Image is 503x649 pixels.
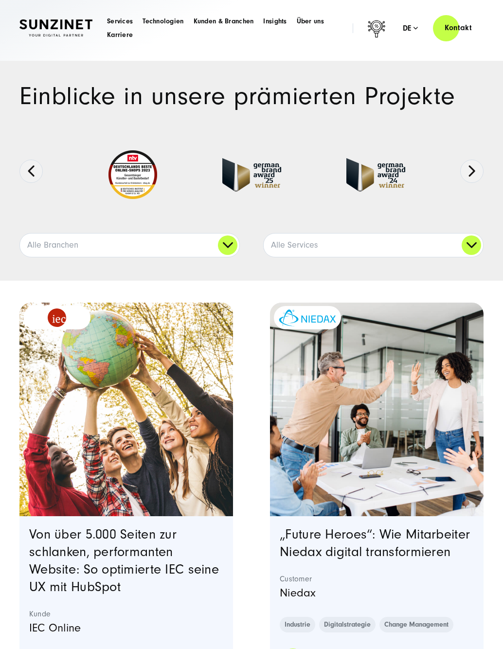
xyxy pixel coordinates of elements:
img: German-Brand-Award - fullservice digital agentur SUNZINET [346,158,405,192]
strong: Kunde [29,609,223,619]
a: Karriere [107,30,133,40]
strong: Customer [280,574,474,584]
button: Next [460,160,484,183]
a: Alle Services [264,234,483,257]
img: SUNZINET Full Service Digital Agentur [19,19,92,36]
a: Von über 5.000 Seiten zur schlanken, performanten Website: So optimierte IEC seine UX mit HubSpot [29,527,219,595]
a: Kunden & Branchen [194,17,254,26]
img: logo_IEC [48,308,66,327]
a: Industrie [280,617,315,632]
img: German Brand Award winner 2025 - Full Service Digital Agentur SUNZINET [222,158,281,192]
a: Insights [263,17,287,26]
a: Über uns [297,17,324,26]
a: Featured image: eine Gruppe von fünf verschiedenen jungen Menschen, die im Freien stehen und geme... [19,303,233,516]
img: niedax-logo [279,309,336,326]
a: Kontakt [433,14,484,42]
button: Previous [19,160,43,183]
a: Featured image: eine Gruppe von Kollegen in einer modernen Büroumgebung, die einen Erfolg feiern.... [270,303,484,516]
a: Technologien [143,17,183,26]
div: de [403,23,418,33]
a: Change Management [379,617,453,632]
a: Alle Branchen [20,234,239,257]
a: „Future Heroes“: Wie Mitarbeiter Niedax digital transformieren [280,527,470,559]
img: eine Gruppe von fünf verschiedenen jungen Menschen, die im Freien stehen und gemeinsam eine Weltk... [19,303,233,516]
p: Niedax [280,584,474,602]
p: IEC Online [29,619,223,637]
img: Deutschlands beste Online Shops 2023 - boesner - Kunde - SUNZINET [108,150,157,199]
h1: Einblicke in unsere prämierten Projekte [19,84,484,108]
a: Services [107,17,133,26]
img: eine Gruppe von Kollegen in einer modernen Büroumgebung, die einen Erfolg feiern. Ein Mann gibt e... [270,303,484,516]
a: Digitalstrategie [319,617,376,632]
